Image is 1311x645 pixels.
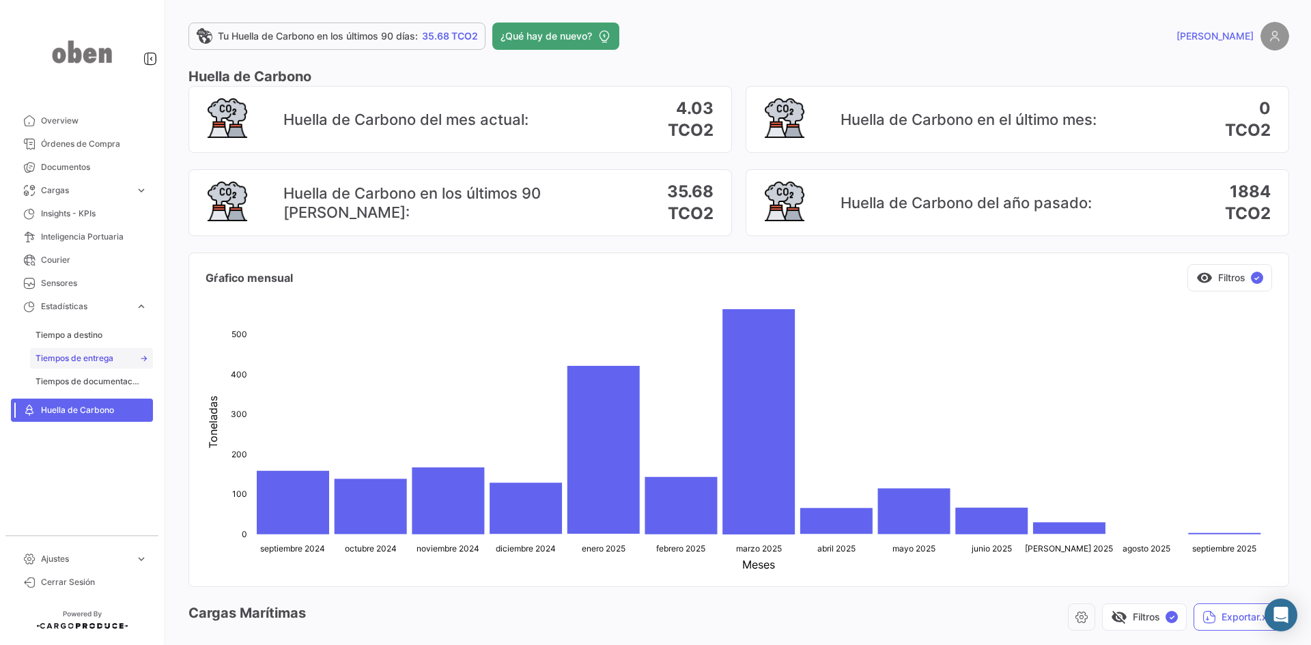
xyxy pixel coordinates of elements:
span: Overview [41,115,147,127]
text: octubre 2024 [345,543,397,554]
span: Tiempo a destino [36,329,102,341]
a: Inteligencia Portuaria [11,225,153,248]
h2: Huella de Carbono del año pasado: [841,193,1153,212]
text: septiembre 2025 [1192,543,1256,554]
path: mayo 2025 115.43 [878,488,950,534]
text: junio 2025 [971,543,1012,554]
h5: Gŕafico mensual [206,270,952,286]
a: Tu Huella de Carbono en los últimos 90 días:35.68 TCO2 [188,23,485,50]
path: abril 2025 66.07 [800,508,873,534]
text: marzo 2025 [736,543,782,554]
text: Meses [742,558,775,571]
text: enero 2025 [582,543,625,554]
span: expand_more [135,300,147,313]
a: Documentos [11,156,153,179]
h1: 4.03 TCO2 [609,98,713,141]
text: 0 [242,529,247,539]
button: Exportar.xlsx [1194,603,1289,631]
a: Huella de Carbono [11,399,153,422]
button: visibilityFiltros✓ [1187,264,1272,291]
path: diciembre 2024 129.26 [490,483,562,534]
path: octubre 2024 139.18 [335,479,407,534]
button: visibility_offFiltros✓ [1102,603,1187,631]
img: carbon-dioxide.png [764,181,805,222]
a: Sensores [11,272,153,295]
text: 400 [231,369,247,379]
span: Tiempos de entrega [36,352,113,364]
h3: Cargas Marítimas [188,603,306,623]
text: abril 2025 [817,543,856,554]
h2: Huella de Carbono en el último mes: [841,110,1153,129]
span: Insights - KPIs [41,207,147,220]
span: Cerrar Sesión [41,576,147,588]
span: Inteligencia Portuaria [41,231,147,243]
path: noviembre 2024 167.81 [412,468,484,534]
img: carbon-dioxide.png [207,181,248,222]
text: 100 [232,489,247,499]
a: Órdenes de Compra [11,132,153,156]
a: Courier [11,248,153,272]
img: carbon-dioxide.png [207,98,248,139]
img: carbon-dioxide.png [764,98,805,139]
h2: Huella de Carbono del mes actual: [283,110,595,129]
text: [PERSON_NAME] 2025 [1025,543,1113,554]
button: ¿Qué hay de nuevo? [492,23,619,50]
text: diciembre 2024 [496,543,556,554]
a: Tiempos de entrega [30,348,153,369]
text: 200 [231,449,247,459]
text: mayo 2025 [892,543,935,554]
h1: 1884 TCO2 [1166,181,1270,225]
span: expand_more [135,553,147,565]
text: febrero 2025 [656,543,705,554]
span: Cargas [41,184,130,197]
text: 300 [231,409,247,419]
span: Courier [41,254,147,266]
span: Documentos [41,161,147,173]
path: septiembre 2024 159.48 [257,471,329,534]
img: oben-logo.png [48,16,116,87]
span: Estadísticas [41,300,130,313]
span: visibility_off [1111,609,1127,625]
span: Tu Huella de Carbono en los últimos 90 días: [218,29,418,43]
a: Overview [11,109,153,132]
a: Tiempos de documentación [30,371,153,392]
text: noviembre 2024 [417,543,479,554]
span: Órdenes de Compra [41,138,147,150]
h1: 0 TCO2 [1166,98,1270,141]
span: Sensores [41,277,147,289]
text: Toneladas [206,396,220,448]
span: Tiempos de documentación [36,375,139,388]
path: enero 2025 421.88 [567,366,640,534]
span: Huella de Carbono [41,404,147,416]
a: Tiempo a destino [30,325,153,345]
span: [PERSON_NAME] [1176,29,1254,43]
span: visibility [1196,270,1213,286]
div: Abrir Intercom Messenger [1265,599,1297,631]
span: Ajustes [41,553,130,565]
span: ✓ [1166,611,1178,623]
span: expand_more [135,184,147,197]
h3: Huella de Carbono [188,67,1289,86]
path: febrero 2025 143.85 [645,477,717,534]
path: marzo 2025 563.87 [722,309,795,534]
text: agosto 2025 [1123,543,1170,554]
text: 500 [231,329,247,339]
span: ¿Qué hay de nuevo? [501,29,592,43]
path: septiembre 2025 4.03 [1188,533,1260,534]
a: Insights - KPIs [11,202,153,225]
span: ✓ [1251,272,1263,284]
span: 35.68 TCO2 [422,29,478,43]
path: julio 2025 30.13 [1033,522,1105,534]
text: septiembre 2024 [260,543,325,554]
h1: 35.68 TCO2 [609,181,713,225]
path: junio 2025 66.94 [955,508,1028,534]
h2: Huella de Carbono en los últimos 90 [PERSON_NAME]: [283,184,595,222]
img: placeholder-user.png [1260,22,1289,51]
